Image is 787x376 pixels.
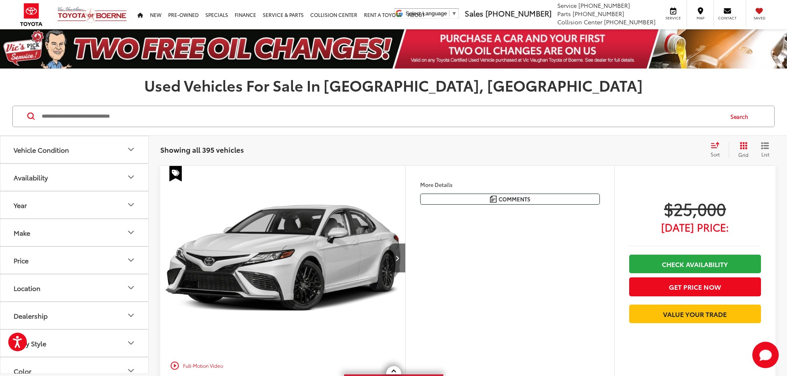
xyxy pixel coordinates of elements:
button: Next image [389,244,405,272]
span: Showing all 395 vehicles [160,144,244,154]
div: Year [126,200,136,210]
button: AvailabilityAvailability [0,164,149,191]
button: Grid View [729,142,755,158]
button: Comments [420,194,600,205]
div: Body Style [14,339,46,347]
div: Year [14,201,27,209]
span: Comments [499,195,530,203]
span: [PHONE_NUMBER] [578,1,630,9]
a: Value Your Trade [629,305,761,323]
div: Location [126,283,136,293]
button: Vehicle ConditionVehicle Condition [0,136,149,163]
span: Select Language [406,10,447,17]
button: Select sort value [706,142,729,158]
button: MakeMake [0,219,149,246]
button: List View [755,142,775,158]
input: Search by Make, Model, or Keyword [41,106,723,126]
div: Make [14,229,30,236]
button: Search [723,106,760,127]
span: [PHONE_NUMBER] [604,18,656,26]
div: Dealership [14,312,48,319]
div: Dealership [126,310,136,320]
img: Comments [490,196,497,203]
span: Map [691,15,709,21]
img: Vic Vaughan Toyota of Boerne [57,6,127,23]
button: LocationLocation [0,274,149,301]
span: [PHONE_NUMBER] [573,9,624,18]
div: Body Style [126,338,136,348]
span: Service [557,1,577,9]
button: PricePrice [0,247,149,274]
span: Special [169,166,182,182]
div: Make [126,227,136,237]
span: List [761,151,769,158]
span: [DATE] Price: [629,223,761,231]
button: Body StyleBody Style [0,330,149,357]
svg: Start Chat [752,342,779,368]
div: Color [126,366,136,376]
span: [PHONE_NUMBER] [485,8,552,19]
div: Price [126,255,136,265]
a: Check Availability [629,255,761,273]
span: Grid [738,151,749,158]
div: Availability [126,172,136,182]
span: Sales [465,8,483,19]
div: Vehicle Condition [126,144,136,154]
button: Toggle Chat Window [752,342,779,368]
div: 2023 Toyota Camry XSE 0 [160,166,406,350]
h4: More Details [420,182,600,187]
a: Select Language​ [406,10,457,17]
span: Sort [711,151,720,158]
button: Get Price Now [629,277,761,296]
a: 2023 Toyota Camry XSE2023 Toyota Camry XSE2023 Toyota Camry XSE2023 Toyota Camry XSE [160,166,406,350]
span: Saved [750,15,768,21]
span: $25,000 [629,198,761,219]
img: 2023 Toyota Camry XSE [160,166,406,350]
span: Service [664,15,682,21]
div: Availability [14,173,48,181]
div: Price [14,256,29,264]
div: Vehicle Condition [14,146,69,154]
div: Location [14,284,40,292]
button: YearYear [0,192,149,218]
button: DealershipDealership [0,302,149,329]
span: ▼ [452,10,457,17]
span: Parts [557,9,571,18]
div: Color [14,367,31,375]
span: Contact [718,15,737,21]
span: Collision Center [557,18,602,26]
